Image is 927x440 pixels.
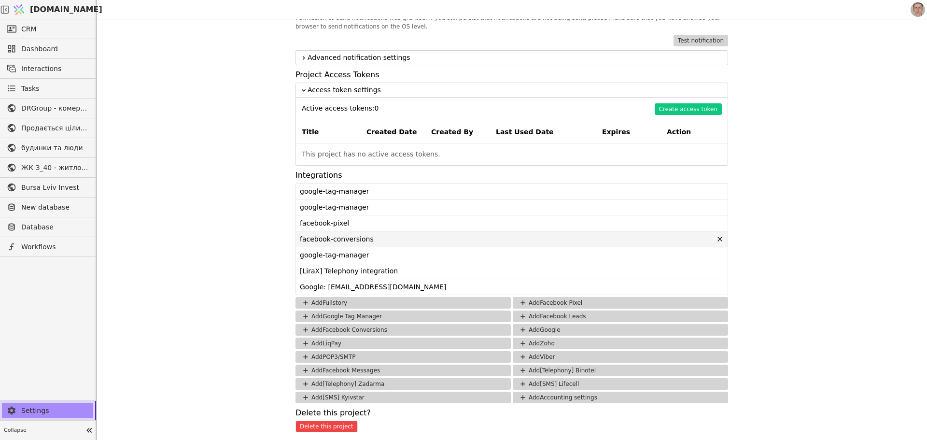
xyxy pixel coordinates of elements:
label: Integrations [295,170,728,181]
div: [LiraX] Telephony integration [300,265,728,277]
span: Title [302,127,357,137]
span: New database [21,202,88,213]
button: AddPOP3/SMTP [295,351,511,363]
span: Expires [602,127,657,137]
span: Active access tokens: 0 [302,103,379,115]
button: AddFacebook Pixel [513,297,728,309]
a: Interactions [2,61,93,76]
button: AddFacebook Conversions [295,324,511,336]
span: Created By [431,127,486,137]
span: Продається цілий будинок [PERSON_NAME] нерухомість [21,123,88,133]
button: AddLiqPay [295,338,511,349]
span: Bursa Lviv Invest [21,183,88,193]
span: Advanced notification settings [308,53,724,63]
button: Delete this project [295,421,358,432]
span: Dashboard [21,44,88,54]
button: Add[Telephony] Zadarma [295,378,511,390]
span: Action [667,127,722,137]
div: This project has no active access tokens. [296,143,728,165]
button: AddGoogle [513,324,728,336]
div: facebook-pixel [300,217,728,229]
span: будинки та люди [21,143,88,153]
span: CRM [21,24,37,34]
a: Database [2,219,93,235]
button: AddAccounting settings [513,392,728,403]
button: AddFullstory [295,297,511,309]
a: Dashboard [2,41,93,57]
button: Add[SMS] Lifecell [513,378,728,390]
label: Project Access Tokens [295,69,728,81]
a: CRM [2,21,93,37]
span: Interactions [21,64,88,74]
span: Access token settings [308,85,724,95]
a: будинки та люди [2,140,93,156]
a: Settings [2,403,93,418]
button: Add[Telephony] Binotel [513,365,728,376]
a: [DOMAIN_NAME] [10,0,97,19]
button: Add[SMS] Kyivstar [295,392,511,403]
span: Collapse [4,426,83,435]
div: Google: [EMAIL_ADDRESS][DOMAIN_NAME] [300,281,728,293]
a: DRGroup - комерційна нерухоомість [2,100,93,116]
img: Logo [12,0,26,19]
span: Tasks [21,84,40,94]
div: google-tag-manager [300,185,728,197]
a: Продається цілий будинок [PERSON_NAME] нерухомість [2,120,93,136]
div: google-tag-manager [300,249,728,261]
button: AddGoogle Tag Manager [295,311,511,322]
button: AddViber [513,351,728,363]
a: New database [2,199,93,215]
span: Created Date [366,127,421,137]
img: 1560949290925-CROPPED-IMG_0201-2-.jpg [911,2,925,17]
a: Bursa Lviv Invest [2,180,93,195]
div: google-tag-manager [300,201,728,213]
span: [DOMAIN_NAME] [30,4,102,15]
span: Last Used Date [496,127,592,137]
a: ЖК З_40 - житлова та комерційна нерухомість класу Преміум [2,160,93,175]
button: AddFacebook Messages [295,365,511,376]
label: Delete this project? [295,407,728,419]
span: Settings [21,406,88,416]
button: Create access token [655,103,722,115]
a: Tasks [2,81,93,96]
button: Test notification [674,35,728,46]
button: AddFacebook Leads [513,311,728,322]
a: Workflows [2,239,93,255]
div: facebook-conversions [300,233,714,245]
span: DRGroup - комерційна нерухоомість [21,103,88,114]
span: ЖК З_40 - житлова та комерційна нерухомість класу Преміум [21,163,88,173]
p: Permission to send notifications was granted, if you still persist that notifications are not bei... [295,14,728,31]
span: Workflows [21,242,88,252]
button: AddZoho [513,338,728,349]
span: Database [21,222,88,232]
